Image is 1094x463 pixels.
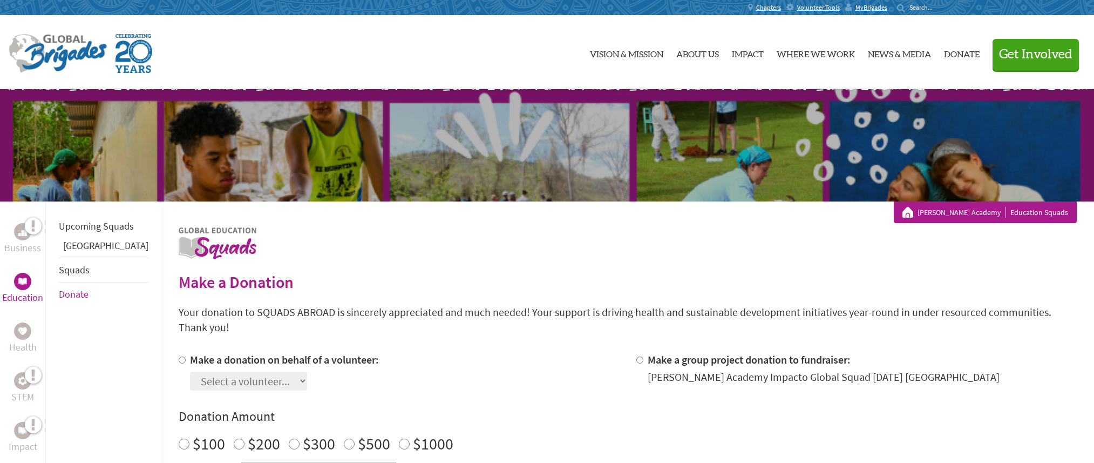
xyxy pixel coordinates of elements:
a: [GEOGRAPHIC_DATA] [63,239,148,252]
a: Donate [944,24,980,80]
label: $200 [248,433,280,454]
a: Upcoming Squads [59,220,134,232]
h4: Donation Amount [179,408,1077,425]
li: Squads [59,258,148,283]
img: Global Brigades Celebrating 20 Years [115,34,152,73]
a: About Us [676,24,719,80]
label: $100 [193,433,225,454]
label: $1000 [413,433,453,454]
img: Health [18,327,27,334]
label: Make a group project donation to fundraiser: [648,353,851,366]
img: logo-education.png [179,227,256,259]
div: Business [14,223,31,240]
span: Volunteer Tools [797,3,840,12]
img: Education [18,278,27,285]
h2: Make a Donation [179,272,1077,292]
a: News & Media [868,24,931,80]
a: Squads [59,264,90,276]
a: [PERSON_NAME] Academy [918,207,1006,218]
p: Business [4,240,41,256]
p: STEM [11,390,34,405]
a: Impact [732,24,764,80]
p: Education [2,290,43,305]
div: Education Squads [902,207,1068,218]
a: STEMSTEM [11,372,34,405]
li: Upcoming Squads [59,214,148,238]
div: Impact [14,422,31,439]
p: Your donation to SQUADS ABROAD is sincerely appreciated and much needed! Your support is driving ... [179,305,1077,335]
a: EducationEducation [2,273,43,305]
p: Impact [9,439,37,454]
span: Chapters [756,3,781,12]
label: $500 [358,433,390,454]
p: Health [9,340,37,355]
a: Donate [59,288,89,300]
a: Vision & Mission [590,24,663,80]
a: ImpactImpact [9,422,37,454]
div: Health [14,323,31,340]
a: Where We Work [777,24,855,80]
a: HealthHealth [9,323,37,355]
label: $300 [303,433,335,454]
li: Guatemala [59,238,148,258]
span: MyBrigades [855,3,887,12]
span: Get Involved [999,48,1072,61]
a: BusinessBusiness [4,223,41,256]
button: Get Involved [993,39,1079,70]
img: Business [18,227,27,236]
li: Donate [59,283,148,306]
div: Education [14,273,31,290]
div: [PERSON_NAME] Academy Impacto Global Squad [DATE] [GEOGRAPHIC_DATA] [648,370,1000,385]
label: Make a donation on behalf of a volunteer: [190,353,379,366]
img: STEM [18,377,27,385]
img: Global Brigades Logo [9,34,107,73]
img: Impact [18,427,27,434]
div: STEM [14,372,31,390]
input: Search... [909,3,940,11]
